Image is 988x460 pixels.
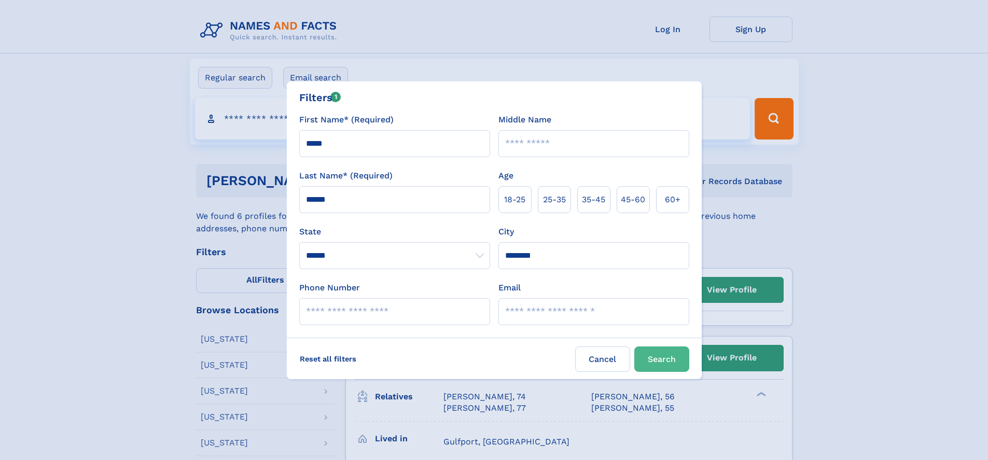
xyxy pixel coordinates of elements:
span: 45‑60 [621,193,645,206]
button: Search [634,346,689,372]
label: First Name* (Required) [299,114,394,126]
label: Reset all filters [293,346,363,371]
label: Cancel [575,346,630,372]
span: 18‑25 [504,193,525,206]
span: 60+ [665,193,680,206]
label: Last Name* (Required) [299,170,393,182]
label: Middle Name [498,114,551,126]
div: Filters [299,90,341,105]
label: City [498,226,514,238]
label: Phone Number [299,282,360,294]
label: State [299,226,490,238]
span: 25‑35 [543,193,566,206]
label: Email [498,282,521,294]
span: 35‑45 [582,193,605,206]
label: Age [498,170,513,182]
